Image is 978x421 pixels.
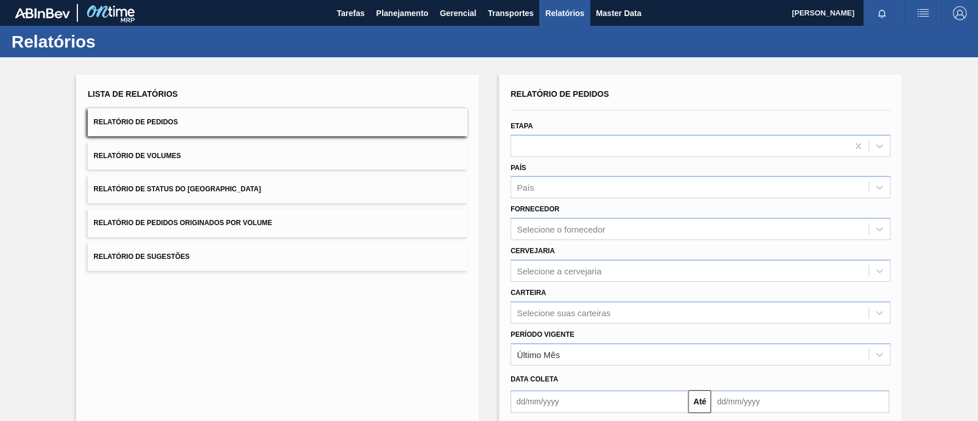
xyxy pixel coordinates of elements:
label: Etapa [510,122,533,130]
button: Até [688,390,711,413]
div: Selecione a cervejaria [517,266,602,276]
div: Último Mês [517,349,560,359]
span: Relatórios [545,6,584,20]
img: Logout [953,6,967,20]
img: TNhmsLtSVTkK8tSr43FrP2fwEKptu5GPRR3wAAAABJRU5ErkJggg== [15,8,70,18]
label: Carteira [510,289,546,297]
span: Master Data [596,6,641,20]
span: Tarefas [337,6,365,20]
span: Lista de Relatórios [88,89,178,99]
img: userActions [916,6,930,20]
button: Relatório de Status do [GEOGRAPHIC_DATA] [88,175,468,203]
div: Selecione o fornecedor [517,225,605,234]
button: Relatório de Pedidos [88,108,468,136]
h1: Relatórios [11,35,215,48]
button: Relatório de Sugestões [88,243,468,271]
span: Data coleta [510,375,558,383]
span: Relatório de Volumes [93,152,180,160]
button: Notificações [863,5,900,21]
span: Relatório de Pedidos [510,89,609,99]
span: Relatório de Sugestões [93,253,190,261]
span: Planejamento [376,6,428,20]
button: Relatório de Volumes [88,142,468,170]
div: Selecione suas carteiras [517,308,610,317]
span: Relatório de Pedidos Originados por Volume [93,219,272,227]
label: País [510,164,526,172]
label: Período Vigente [510,330,574,339]
input: dd/mm/yyyy [711,390,889,413]
span: Relatório de Status do [GEOGRAPHIC_DATA] [93,185,261,193]
div: País [517,183,534,192]
span: Transportes [488,6,533,20]
input: dd/mm/yyyy [510,390,688,413]
span: Gerencial [440,6,477,20]
label: Cervejaria [510,247,555,255]
button: Relatório de Pedidos Originados por Volume [88,209,468,237]
label: Fornecedor [510,205,559,213]
span: Relatório de Pedidos [93,118,178,126]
